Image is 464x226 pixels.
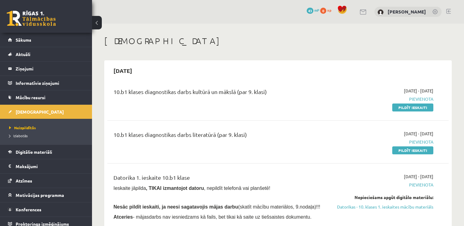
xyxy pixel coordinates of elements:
span: Konferences [16,207,41,212]
span: [DATE] - [DATE] [404,130,433,137]
span: Ieskaite jāpilda , nepildīt telefonā vai planšetē! [113,186,270,191]
a: Ziņojumi [8,62,84,76]
a: Mācību resursi [8,90,84,104]
img: Sanija Fokerote [378,9,384,15]
span: [DATE] - [DATE] [404,173,433,180]
a: [PERSON_NAME] [388,9,426,15]
a: 0 xp [320,8,334,13]
a: Digitālie materiāli [8,145,84,159]
a: Atzīmes [8,174,84,188]
div: Datorika 1. ieskaite 10.b1 klase [113,173,324,185]
a: Motivācijas programma [8,188,84,202]
a: Pildīt ieskaiti [392,104,433,111]
a: Pildīt ieskaiti [392,146,433,154]
span: Nesāc pildīt ieskaiti, ja neesi sagatavojis mājas darbu [113,204,238,209]
span: Atzīmes [16,178,32,183]
span: Mācību resursi [16,95,45,100]
span: - mājasdarbs nav iesniedzams kā fails, bet tikai kā saite uz tiešsaistes dokumentu. [113,214,312,220]
a: Konferences [8,202,84,217]
a: Maksājumi [8,159,84,173]
legend: Informatīvie ziņojumi [16,76,84,90]
a: Aktuāli [8,47,84,61]
div: Nepieciešams apgūt digitālo materiālu: [333,194,433,201]
legend: Ziņojumi [16,62,84,76]
div: 10.b1 klases diagnostikas darbs literatūrā (par 9. klasi) [113,130,324,142]
span: Pievienota [333,96,433,102]
span: Sākums [16,37,31,43]
span: Digitālie materiāli [16,149,52,155]
a: Izlabotās [9,133,86,138]
b: Atceries [113,214,133,220]
span: 43 [307,8,313,14]
a: [DEMOGRAPHIC_DATA] [8,105,84,119]
span: Aktuāli [16,51,30,57]
legend: Maksājumi [16,159,84,173]
a: Neizpildītās [9,125,86,130]
span: [DATE] - [DATE] [404,88,433,94]
span: Izlabotās [9,133,28,138]
a: Rīgas 1. Tālmācības vidusskola [7,11,56,26]
a: Sākums [8,33,84,47]
h2: [DATE] [107,63,138,78]
span: Neizpildītās [9,125,36,130]
a: Informatīvie ziņojumi [8,76,84,90]
span: Motivācijas programma [16,192,64,198]
a: Datorikas - 10. klases 1. ieskaites mācību materiāls [333,204,433,210]
span: Pievienota [333,139,433,145]
span: 0 [320,8,326,14]
b: , TIKAI izmantojot datoru [146,186,204,191]
h1: [DEMOGRAPHIC_DATA] [104,36,452,46]
span: [DEMOGRAPHIC_DATA] [16,109,64,115]
span: xp [327,8,331,13]
span: (skatīt mācību materiālos, 9.nodaļa)!!! [238,204,320,209]
a: 43 mP [307,8,319,13]
span: Pievienota [333,182,433,188]
span: mP [314,8,319,13]
div: 10.b1 klases diagnostikas darbs kultūrā un mākslā (par 9. klasi) [113,88,324,99]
